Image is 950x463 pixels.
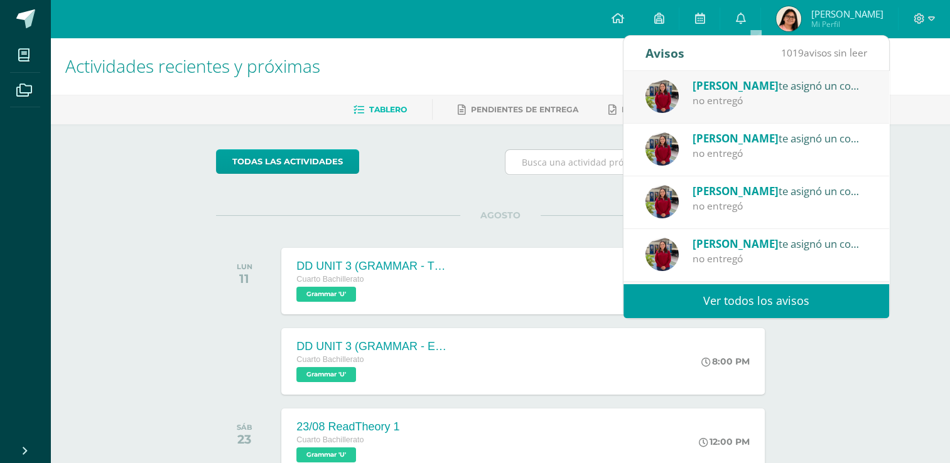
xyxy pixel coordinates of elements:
div: no entregó [693,252,867,266]
div: 12:00 PM [699,436,750,447]
span: Pendientes de entrega [471,105,578,114]
span: Cuarto Bachillerato [296,275,364,284]
span: [PERSON_NAME] [693,78,779,93]
span: Cuarto Bachillerato [296,355,364,364]
img: 85da2c7de53b6dc5a40f3c6f304e3276.png [776,6,801,31]
span: Cuarto Bachillerato [296,435,364,444]
div: te asignó un comentario en '8/8 guia 3' para 'Comunicación y Lenguaje' [693,235,867,252]
span: Tablero [369,105,407,114]
span: AGOSTO [460,210,541,221]
span: 1019 [781,46,804,60]
div: no entregó [693,146,867,161]
a: todas las Actividades [216,149,359,174]
div: no entregó [693,93,867,108]
span: [PERSON_NAME] [693,237,779,251]
div: te asignó un comentario en '8/8 Guia 3' para 'Filosofía' [693,130,867,146]
div: SÁB [237,423,252,432]
input: Busca una actividad próxima aquí... [505,150,784,174]
div: no entregó [693,199,867,213]
img: e1f0730b59be0d440f55fb027c9eff26.png [645,185,679,218]
span: Grammar 'U' [296,447,356,462]
div: te asignó un comentario en '8/8 Guia 3' para 'Ciencias Sociales' [693,183,867,199]
a: Tablero [354,100,407,120]
div: Avisos [645,36,684,70]
a: Ver todos los avisos [623,284,889,318]
span: [PERSON_NAME] [693,131,779,146]
div: DD UNIT 3 (GRAMMAR - ELLII) [296,340,447,353]
span: Mi Perfil [811,19,883,29]
span: Grammar 'U' [296,287,356,302]
a: Entregadas [608,100,677,120]
span: [PERSON_NAME] [693,184,779,198]
div: 23/08 ReadTheory 1 [296,420,399,434]
div: DD UNIT 3 (GRAMMAR - TOP WORKSHEETS) [296,260,447,273]
div: LUN [237,262,252,271]
div: 23 [237,432,252,447]
img: e1f0730b59be0d440f55fb027c9eff26.png [645,238,679,271]
span: [PERSON_NAME] [811,8,883,20]
a: Pendientes de entrega [458,100,578,120]
img: e1f0730b59be0d440f55fb027c9eff26.png [645,80,679,113]
div: 8:00 PM [701,356,750,367]
img: e1f0730b59be0d440f55fb027c9eff26.png [645,132,679,166]
span: Grammar 'U' [296,367,356,382]
div: te asignó un comentario en '8/8 Guia 3' para 'Psicología' [693,77,867,93]
div: 11 [237,271,252,286]
span: Entregadas [622,105,677,114]
span: Actividades recientes y próximas [65,54,320,78]
span: avisos sin leer [781,46,867,60]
